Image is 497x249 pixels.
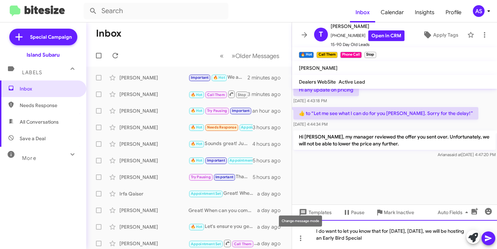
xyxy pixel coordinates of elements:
div: 5 hours ago [253,157,286,164]
div: We are at [STREET_ADDRESS]! [188,74,247,82]
span: Save a Deal [20,135,46,142]
h1: Inbox [96,28,121,39]
span: Appointment Set [230,158,260,163]
span: Try Pausing [191,175,211,179]
div: a day ago [257,240,286,247]
div: a day ago [257,190,286,197]
div: Change message mode [279,216,322,227]
span: Important [207,158,225,163]
span: Auto Fields [438,206,471,219]
span: Appointment Set [241,125,271,130]
small: Stop [364,52,376,58]
div: AS [473,5,485,17]
button: Pause [337,206,370,219]
span: 🔥 Hot [191,125,203,130]
span: Needs Response [207,125,236,130]
span: 🔥 Hot [191,108,203,113]
span: Inbox [20,85,78,92]
span: More [22,155,36,161]
div: I do want to let you know that for [DATE], [DATE], we will be hosting an Early Bird Special [292,220,497,249]
span: Apply Tags [433,29,458,41]
div: [PERSON_NAME] [119,223,188,230]
span: Important [215,175,233,179]
span: Templates [298,206,332,219]
a: Special Campaign [9,29,77,45]
div: an hour ago [252,107,286,114]
div: 3 minutes ago [247,91,286,98]
div: a day ago [257,207,286,214]
span: « [220,51,224,60]
span: [PHONE_NUMBER] [331,30,405,41]
span: 15-90 Day Old Leads [331,41,405,48]
div: a day ago [257,223,286,230]
span: Older Messages [235,52,279,60]
span: Active Lead [339,79,365,85]
div: [PERSON_NAME] [119,157,188,164]
button: Templates [292,206,337,219]
span: 🔥 Hot [213,75,225,80]
span: [PERSON_NAME] [299,65,338,71]
span: Ariana [DATE] 4:47:20 PM [438,152,496,157]
span: Stop [238,93,246,97]
nav: Page navigation example [216,49,283,63]
a: Inbox [350,2,375,22]
div: [PERSON_NAME] [119,240,188,247]
button: Mark Inactive [370,206,420,219]
span: Call Them [207,93,225,97]
div: 4 hours ago [252,141,286,147]
span: Mark Inactive [384,206,414,219]
div: 3 hours ago [253,124,286,131]
small: Call Them [316,52,337,58]
span: [PERSON_NAME] [331,22,405,30]
div: [PERSON_NAME] [119,74,188,81]
span: said at [449,152,461,157]
p: ​👍​ to “ Let me see what I can do for you [PERSON_NAME]. Sorry for the delay! ” [293,107,478,119]
span: [DATE] 4:43:18 PM [293,98,327,103]
span: Special Campaign [30,33,72,40]
div: Inbound Call [188,239,257,248]
span: Labels [22,69,42,76]
div: You had your chance and lost it [188,107,252,115]
span: Call Them [234,242,252,246]
input: Search [84,3,228,19]
div: [PERSON_NAME] [119,141,188,147]
span: Needs Response [20,102,78,109]
a: Open in CRM [368,30,405,41]
p: Hi any update on pricing [293,84,359,96]
a: Profile [440,2,467,22]
span: 🔥 Hot [191,158,203,163]
div: See you then! [188,123,253,131]
span: Try Pausing [207,108,227,113]
div: That's perfectly fine! If you ever reconsider or want to explore options in the future, feel free... [188,173,253,181]
div: ​👍​ to “ Let me see what I can do for you [PERSON_NAME]. Sorry for the delay! ” [188,90,247,98]
span: Calendar [375,2,409,22]
button: Next [227,49,283,63]
p: Hi [PERSON_NAME], my manager reviewed the offer you sent over. Unfortunately, we will not be able... [293,131,496,150]
span: 🔥 Hot [191,142,203,146]
span: Appointment Set [191,191,221,196]
span: Important [191,75,209,80]
small: Phone Call [340,52,362,58]
div: Great! When can you come in to go over your options? [188,207,257,214]
div: 我明白了。我們將竭誠為您購車提供協助。如有任何疑問，請隨時與我們聯繫 [188,156,253,164]
span: All Conversations [20,118,59,125]
a: Insights [409,2,440,22]
div: 5 hours ago [253,174,286,181]
div: Sounds great! Just let me know when you're ready, and we'll set up your appointment. Looking forw... [188,140,252,148]
div: [PERSON_NAME] [119,124,188,131]
div: Irfa Qaiser [119,190,188,197]
span: [DATE] 4:44:34 PM [293,122,328,127]
span: 🔥 Hot [191,224,203,229]
span: » [232,51,235,60]
div: [PERSON_NAME] [119,107,188,114]
span: Dealers WebSite [299,79,336,85]
button: AS [467,5,489,17]
div: [PERSON_NAME] [119,207,188,214]
button: Apply Tags [417,29,464,41]
div: Great! When would be the best for you to come in for your appraisal? [188,190,257,198]
span: Important [232,108,250,113]
div: [PERSON_NAME] [119,91,188,98]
